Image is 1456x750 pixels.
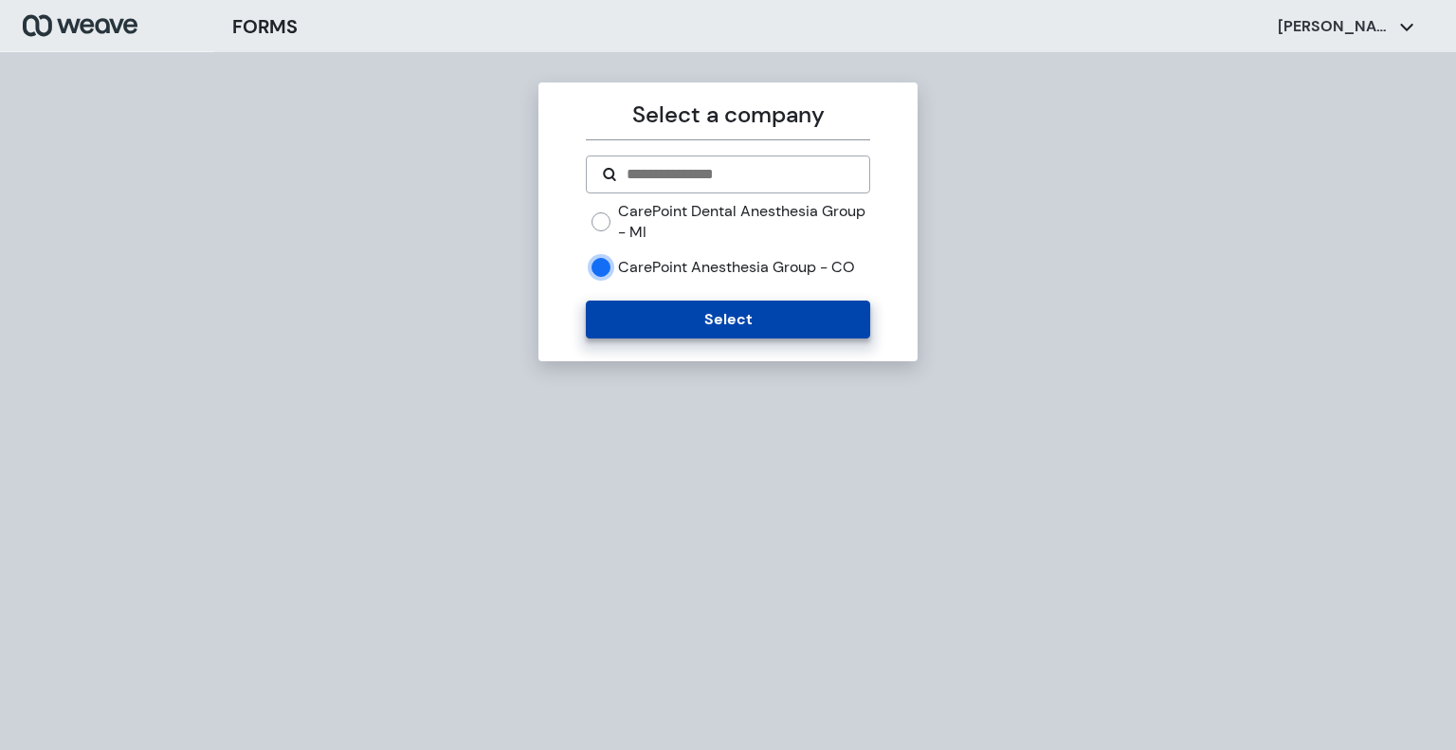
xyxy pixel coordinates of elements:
[618,201,869,242] label: CarePoint Dental Anesthesia Group - MI
[618,257,855,278] label: CarePoint Anesthesia Group - CO
[586,98,869,132] p: Select a company
[625,163,853,186] input: Search
[1278,16,1392,37] p: [PERSON_NAME]
[232,12,298,41] h3: FORMS
[586,301,869,338] button: Select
